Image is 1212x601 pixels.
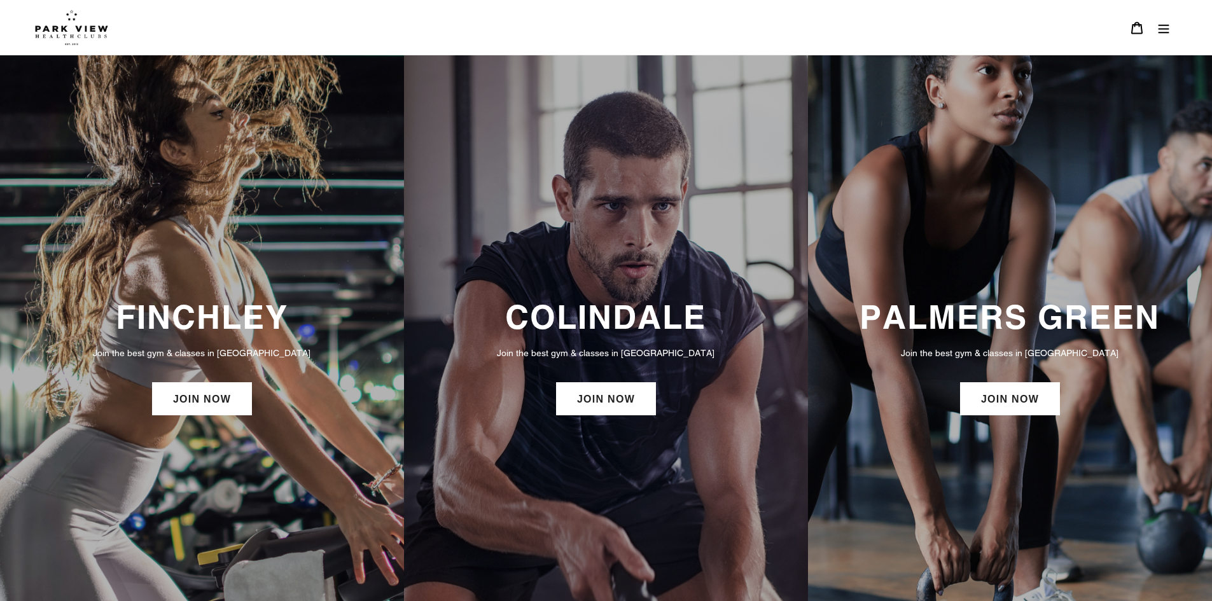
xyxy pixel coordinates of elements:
p: Join the best gym & classes in [GEOGRAPHIC_DATA] [13,346,391,360]
a: JOIN NOW: Colindale Membership [556,382,656,415]
p: Join the best gym & classes in [GEOGRAPHIC_DATA] [821,346,1199,360]
a: JOIN NOW: Palmers Green Membership [960,382,1060,415]
p: Join the best gym & classes in [GEOGRAPHIC_DATA] [417,346,795,360]
a: JOIN NOW: Finchley Membership [152,382,252,415]
h3: PALMERS GREEN [821,298,1199,336]
button: Menu [1150,14,1177,41]
img: Park view health clubs is a gym near you. [35,10,108,45]
h3: FINCHLEY [13,298,391,336]
h3: COLINDALE [417,298,795,336]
